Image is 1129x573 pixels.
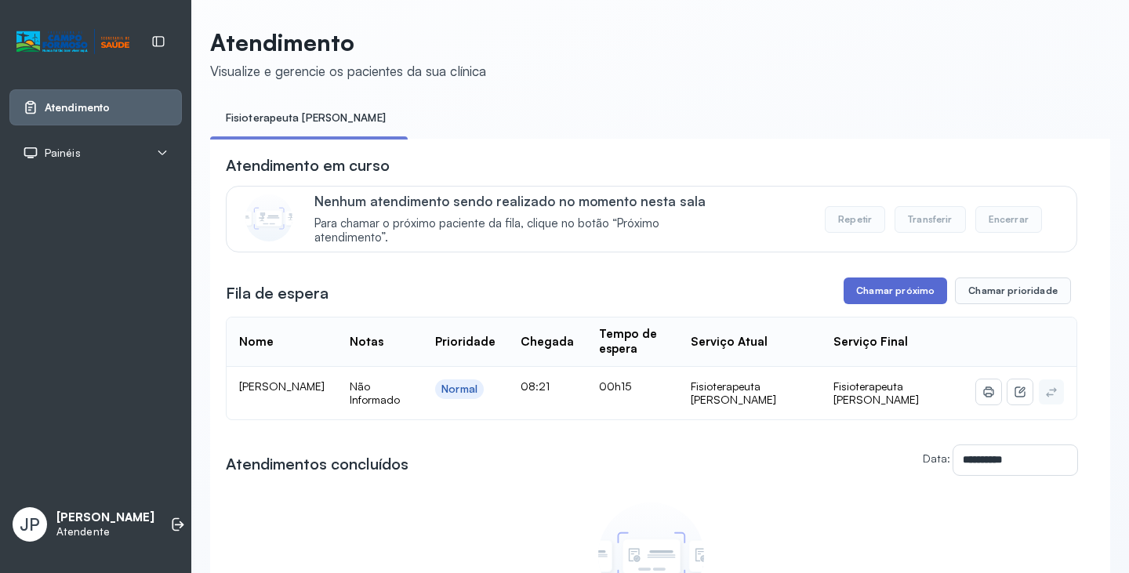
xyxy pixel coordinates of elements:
[599,379,631,393] span: 00h15
[955,277,1071,304] button: Chamar prioridade
[441,383,477,396] div: Normal
[599,327,666,357] div: Tempo de espera
[23,100,169,115] a: Atendimento
[56,525,154,539] p: Atendente
[45,101,110,114] span: Atendimento
[45,147,81,160] span: Painéis
[314,216,729,246] span: Para chamar o próximo paciente da fila, clique no botão “Próximo atendimento”.
[435,335,496,350] div: Prioridade
[691,335,768,350] div: Serviço Atual
[844,277,947,304] button: Chamar próximo
[210,105,401,131] a: Fisioterapeuta [PERSON_NAME]
[833,379,919,407] span: Fisioterapeuta [PERSON_NAME]
[521,335,574,350] div: Chegada
[350,335,383,350] div: Notas
[210,28,486,56] p: Atendimento
[895,206,966,233] button: Transferir
[691,379,808,407] div: Fisioterapeuta [PERSON_NAME]
[521,379,550,393] span: 08:21
[239,379,325,393] span: [PERSON_NAME]
[239,335,274,350] div: Nome
[226,154,390,176] h3: Atendimento em curso
[350,379,400,407] span: Não Informado
[833,335,908,350] div: Serviço Final
[975,206,1042,233] button: Encerrar
[56,510,154,525] p: [PERSON_NAME]
[245,194,292,241] img: Imagem de CalloutCard
[226,453,408,475] h3: Atendimentos concluídos
[210,63,486,79] div: Visualize e gerencie os pacientes da sua clínica
[16,29,129,55] img: Logotipo do estabelecimento
[923,452,950,465] label: Data:
[226,282,329,304] h3: Fila de espera
[825,206,885,233] button: Repetir
[314,193,729,209] p: Nenhum atendimento sendo realizado no momento nesta sala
